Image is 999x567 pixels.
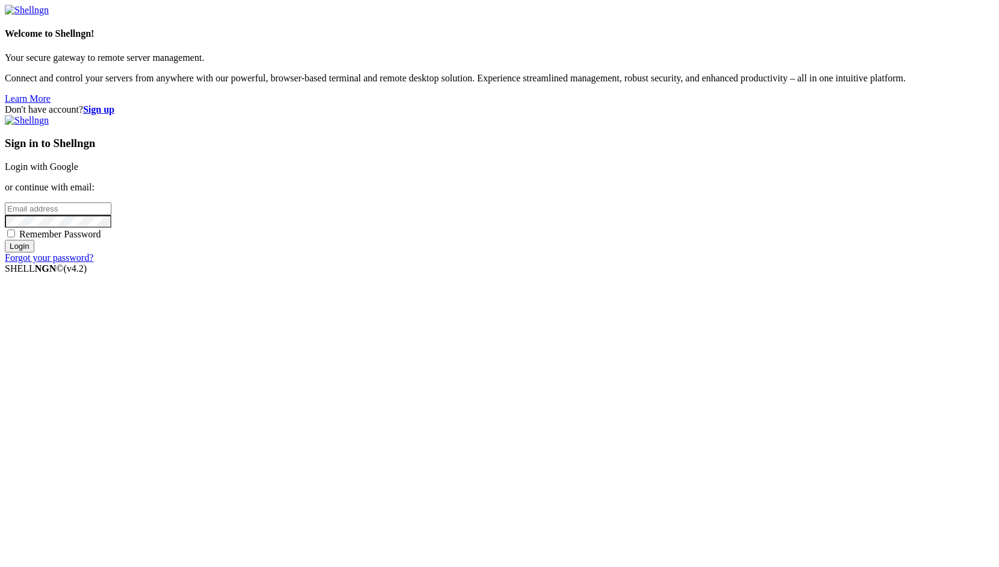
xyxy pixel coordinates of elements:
[5,115,49,126] img: Shellngn
[5,73,994,84] p: Connect and control your servers from anywhere with our powerful, browser-based terminal and remo...
[64,263,87,274] span: 4.2.0
[5,263,87,274] span: SHELL ©
[5,93,51,104] a: Learn More
[5,137,994,150] h3: Sign in to Shellngn
[5,252,93,263] a: Forgot your password?
[5,161,78,172] a: Login with Google
[5,182,994,193] p: or continue with email:
[35,263,57,274] b: NGN
[5,52,994,63] p: Your secure gateway to remote server management.
[19,229,101,239] span: Remember Password
[5,5,49,16] img: Shellngn
[5,240,34,252] input: Login
[7,230,15,237] input: Remember Password
[5,28,994,39] h4: Welcome to Shellngn!
[5,104,994,115] div: Don't have account?
[5,202,111,215] input: Email address
[83,104,114,114] a: Sign up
